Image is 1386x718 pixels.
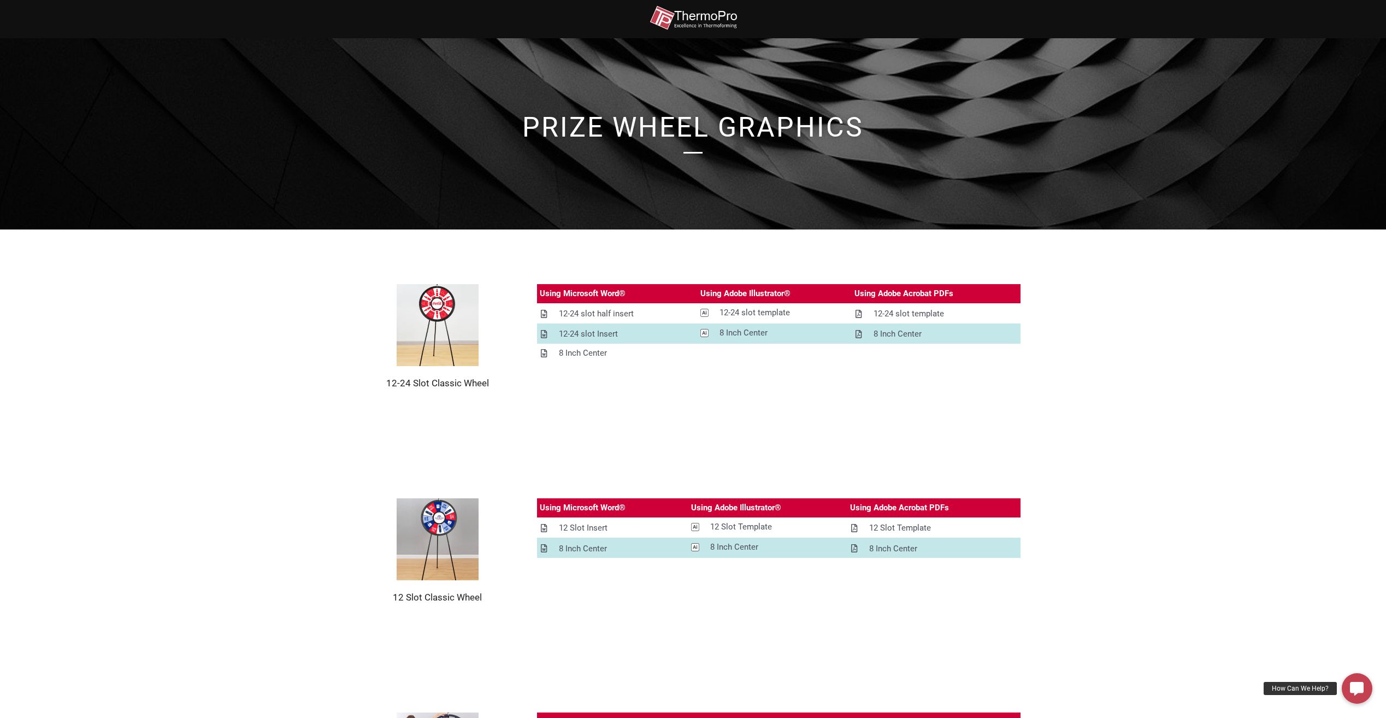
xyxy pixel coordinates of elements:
[688,538,847,557] a: 8 Inch Center
[537,519,688,538] a: 12 Slot Insert
[537,539,688,558] a: 8 Inch Center
[850,501,949,515] div: Using Adobe Acrobat PDFs
[852,325,1021,344] a: 8 Inch Center
[719,306,790,320] div: 12-24 slot template
[559,542,607,556] div: 8 Inch Center
[698,323,852,343] a: 8 Inch Center
[365,591,510,603] h2: 12 Slot Classic Wheel
[847,519,1021,538] a: 12 Slot Template
[559,346,607,360] div: 8 Inch Center
[365,377,510,389] h2: 12-24 Slot Classic Wheel
[1342,673,1372,704] a: How Can We Help?
[559,327,618,341] div: 12-24 slot Insert
[540,501,626,515] div: Using Microsoft Word®
[540,287,626,301] div: Using Microsoft Word®
[650,5,737,30] img: thermopro-logo-non-iso
[691,501,781,515] div: Using Adobe Illustrator®
[854,287,953,301] div: Using Adobe Acrobat PDFs
[874,327,922,341] div: 8 Inch Center
[537,344,698,363] a: 8 Inch Center
[1264,682,1337,695] div: How Can We Help?
[688,517,847,537] a: 12 Slot Template
[710,540,758,554] div: 8 Inch Center
[559,307,634,321] div: 12-24 slot half insert
[537,304,698,323] a: 12-24 slot half insert
[559,521,608,535] div: 12 Slot Insert
[537,325,698,344] a: 12-24 slot Insert
[700,287,791,301] div: Using Adobe Illustrator®
[698,303,852,322] a: 12-24 slot template
[852,304,1021,323] a: 12-24 slot template
[382,114,1005,141] h1: prize Wheel Graphics
[869,521,931,535] div: 12 Slot Template
[874,307,944,321] div: 12-24 slot template
[719,326,768,340] div: 8 Inch Center
[710,520,772,534] div: 12 Slot Template
[847,539,1021,558] a: 8 Inch Center
[869,542,917,556] div: 8 Inch Center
